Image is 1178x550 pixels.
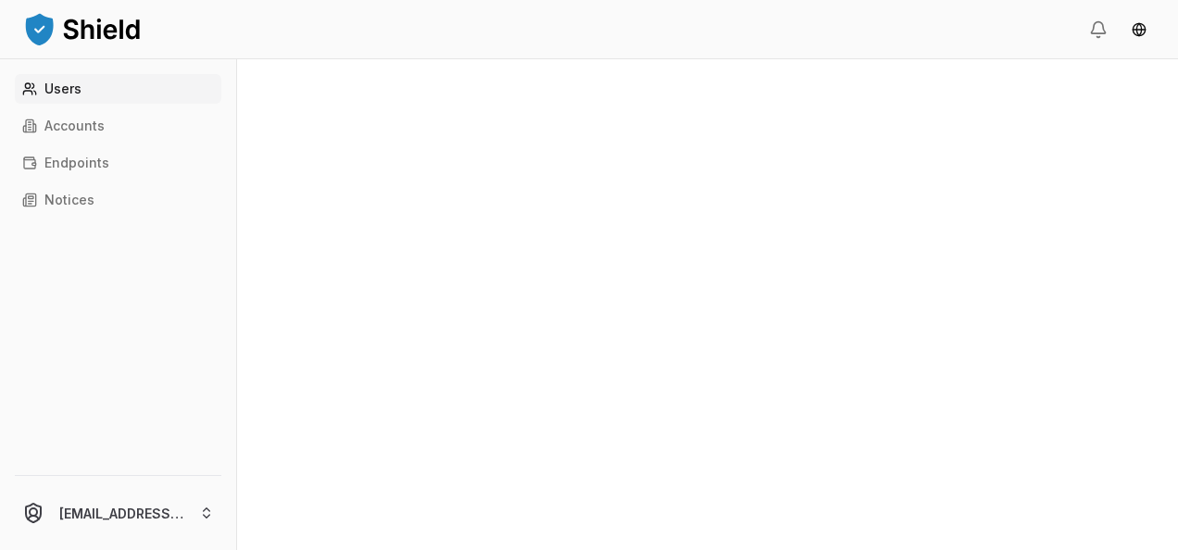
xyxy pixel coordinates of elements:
p: [EMAIL_ADDRESS][DOMAIN_NAME] [59,504,184,523]
img: ShieldPay Logo [22,10,143,47]
a: Users [15,74,221,104]
button: [EMAIL_ADDRESS][DOMAIN_NAME] [7,483,229,543]
p: Notices [44,194,94,206]
a: Accounts [15,111,221,141]
a: Notices [15,185,221,215]
p: Accounts [44,119,105,132]
p: Users [44,82,81,95]
p: Endpoints [44,156,109,169]
a: Endpoints [15,148,221,178]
